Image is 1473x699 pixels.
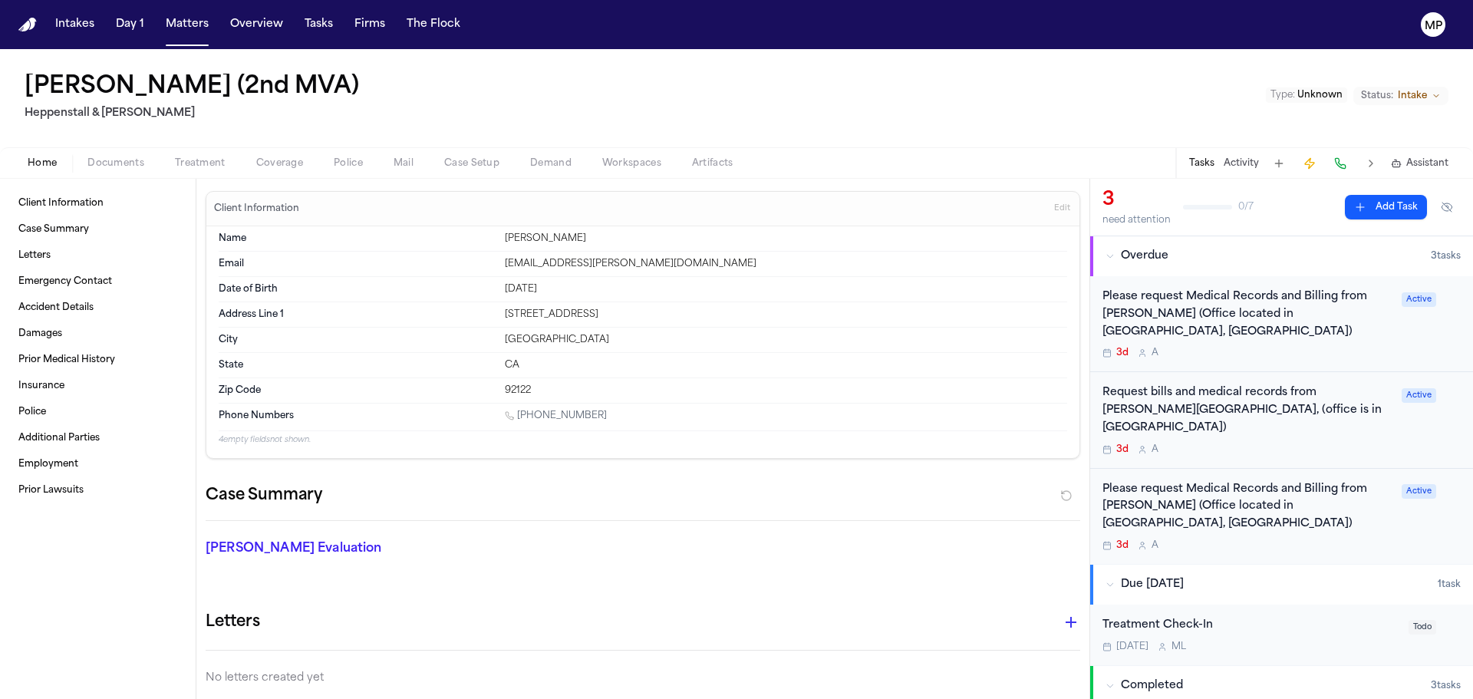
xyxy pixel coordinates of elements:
img: Finch Logo [18,18,37,32]
dt: Date of Birth [219,283,496,295]
button: Edit [1050,196,1075,221]
span: [DATE] [1116,641,1148,653]
span: Intake [1398,90,1427,102]
span: Active [1402,292,1436,307]
span: Overdue [1121,249,1168,264]
span: M L [1171,641,1186,653]
a: Prior Medical History [12,348,183,372]
span: Treatment [175,157,226,170]
span: 3 task s [1431,680,1461,692]
div: [STREET_ADDRESS] [505,308,1067,321]
div: Open task: Please request Medical Records and Billing from Dr. David Bakal (Office located in San... [1090,276,1473,372]
button: Activity [1224,157,1259,170]
span: 3d [1116,539,1129,552]
button: Due [DATE]1task [1090,565,1473,605]
a: Additional Parties [12,426,183,450]
span: Active [1402,484,1436,499]
span: Coverage [256,157,303,170]
h2: Case Summary [206,483,322,508]
span: Documents [87,157,144,170]
div: 3 [1102,188,1171,213]
button: Change status from Intake [1353,87,1448,105]
button: Add Task [1268,153,1290,174]
a: Case Summary [12,217,183,242]
span: 3 task s [1431,250,1461,262]
span: Edit [1054,203,1070,214]
span: Due [DATE] [1121,577,1184,592]
button: The Flock [400,11,466,38]
button: Create Immediate Task [1299,153,1320,174]
div: Open task: Treatment Check-In [1090,605,1473,665]
div: [PERSON_NAME] [505,232,1067,245]
div: [GEOGRAPHIC_DATA] [505,334,1067,346]
button: Hide completed tasks (⌘⇧H) [1433,195,1461,219]
a: Emergency Contact [12,269,183,294]
div: [EMAIL_ADDRESS][PERSON_NAME][DOMAIN_NAME] [505,258,1067,270]
a: Insurance [12,374,183,398]
span: A [1152,539,1158,552]
div: CA [505,359,1067,371]
span: Phone Numbers [219,410,294,422]
span: Artifacts [692,157,733,170]
h1: [PERSON_NAME] (2nd MVA) [25,74,359,101]
div: Request bills and medical records from [PERSON_NAME][GEOGRAPHIC_DATA], (office is in [GEOGRAPHIC_... [1102,384,1392,437]
dt: State [219,359,496,371]
span: 0 / 7 [1238,201,1254,213]
span: Home [28,157,57,170]
a: Police [12,400,183,424]
h3: Client Information [211,203,302,215]
button: Tasks [1189,157,1214,170]
button: Tasks [298,11,339,38]
p: No letters created yet [206,669,1080,687]
dt: Zip Code [219,384,496,397]
div: Treatment Check-In [1102,617,1399,635]
span: 3d [1116,347,1129,359]
button: Make a Call [1330,153,1351,174]
div: Open task: Please request Medical Records and Billing from Dr. Merrit Hougen (Office located in S... [1090,469,1473,564]
span: Completed [1121,678,1183,694]
span: Workspaces [602,157,661,170]
span: Status: [1361,90,1393,102]
div: Please request Medical Records and Billing from [PERSON_NAME] (Office located in [GEOGRAPHIC_DATA... [1102,289,1392,341]
dt: Address Line 1 [219,308,496,321]
span: A [1152,443,1158,456]
button: Day 1 [110,11,150,38]
div: [DATE] [505,283,1067,295]
dt: Email [219,258,496,270]
button: Add Task [1345,195,1427,219]
a: Accident Details [12,295,183,320]
button: Edit matter name [25,74,359,101]
div: Open task: Request bills and medical records from Dr. Eugene Y. Rhee, (office is in san diego) [1090,372,1473,468]
button: Intakes [49,11,101,38]
span: Demand [530,157,572,170]
a: Letters [12,243,183,268]
span: Todo [1409,620,1436,635]
span: Police [334,157,363,170]
h1: Letters [206,610,260,635]
button: Matters [160,11,215,38]
button: Firms [348,11,391,38]
dt: Name [219,232,496,245]
div: need attention [1102,214,1171,226]
button: Assistant [1391,157,1448,170]
a: Client Information [12,191,183,216]
a: Overview [224,11,289,38]
h2: Heppenstall & [PERSON_NAME] [25,104,365,123]
a: Call 1 (619) 616-5692 [505,410,607,422]
div: Please request Medical Records and Billing from [PERSON_NAME] (Office located in [GEOGRAPHIC_DATA... [1102,481,1392,533]
button: Edit Type: Unknown [1266,87,1347,103]
span: A [1152,347,1158,359]
button: Overdue3tasks [1090,236,1473,276]
dt: City [219,334,496,346]
span: Active [1402,388,1436,403]
a: Home [18,18,37,32]
a: Prior Lawsuits [12,478,183,503]
span: Assistant [1406,157,1448,170]
p: 4 empty fields not shown. [219,434,1067,446]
